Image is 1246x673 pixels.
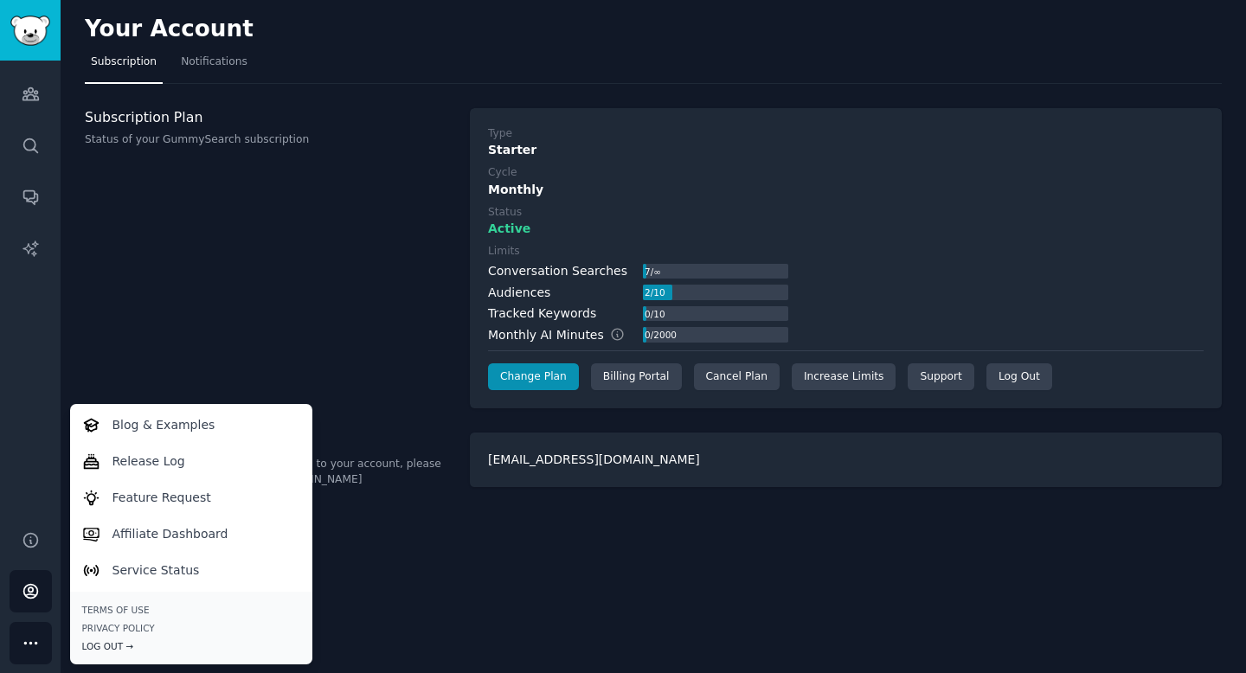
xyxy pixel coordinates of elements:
div: Limits [488,244,520,260]
a: Service Status [73,552,309,588]
p: Status of your GummySearch subscription [85,132,452,148]
h3: Subscription Plan [85,108,452,126]
div: Starter [488,141,1204,159]
a: Support [908,363,973,391]
img: GummySearch logo [10,16,50,46]
div: [EMAIL_ADDRESS][DOMAIN_NAME] [470,433,1222,487]
div: Cancel Plan [694,363,780,391]
div: Tracked Keywords [488,304,596,323]
p: Release Log [112,452,185,471]
div: Billing Portal [591,363,682,391]
a: Terms of Use [82,604,300,616]
h2: Your Account [85,16,254,43]
div: 7 / ∞ [643,264,662,279]
p: Service Status [112,561,200,580]
div: 2 / 10 [643,285,666,300]
a: Subscription [85,48,163,84]
div: Log Out [986,363,1052,391]
a: Change Plan [488,363,579,391]
span: Notifications [181,54,247,70]
div: 0 / 10 [643,306,666,322]
p: Affiliate Dashboard [112,525,228,543]
a: Release Log [73,443,309,479]
div: Status [488,205,522,221]
p: Feature Request [112,489,211,507]
div: Monthly AI Minutes [488,326,643,344]
span: Subscription [91,54,157,70]
a: Notifications [175,48,254,84]
a: Feature Request [73,479,309,516]
div: Conversation Searches [488,262,627,280]
div: Audiences [488,284,550,302]
div: Cycle [488,165,517,181]
a: Affiliate Dashboard [73,516,309,552]
a: Blog & Examples [73,407,309,443]
a: Increase Limits [792,363,896,391]
div: Monthly [488,181,1204,199]
a: Privacy Policy [82,622,300,634]
div: 0 / 2000 [643,327,678,343]
span: Active [488,220,530,238]
p: Blog & Examples [112,416,215,434]
div: Type [488,126,512,142]
div: Log Out → [82,640,300,652]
